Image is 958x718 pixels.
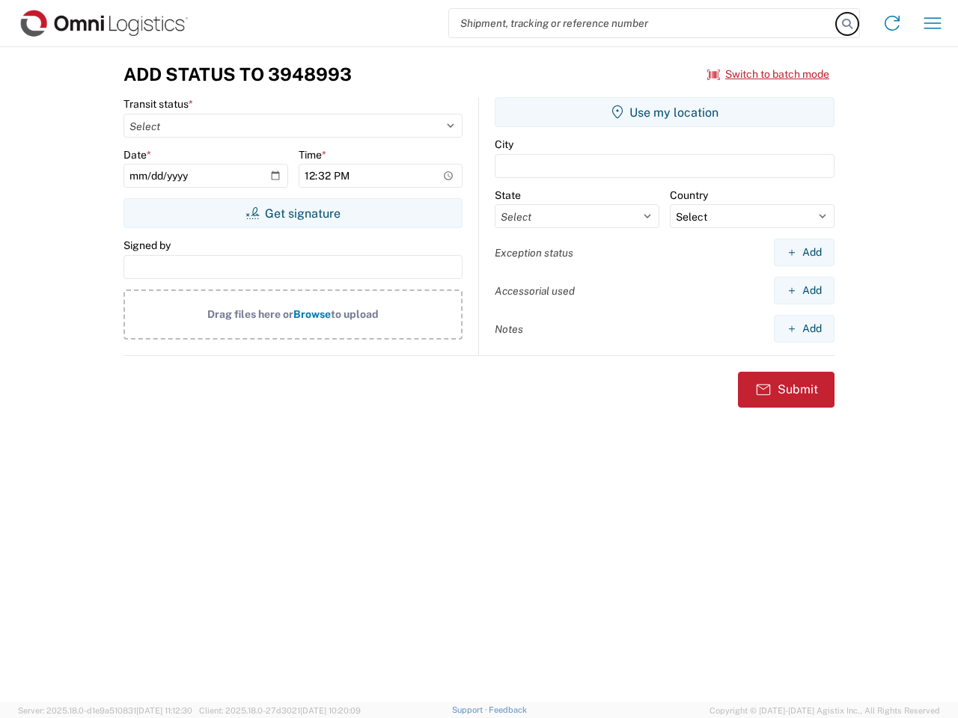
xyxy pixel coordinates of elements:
[123,64,352,85] h3: Add Status to 3948993
[495,284,575,298] label: Accessorial used
[449,9,837,37] input: Shipment, tracking or reference number
[774,239,835,266] button: Add
[489,705,527,714] a: Feedback
[123,239,171,252] label: Signed by
[18,706,192,715] span: Server: 2025.18.0-d1e9a510831
[495,97,835,127] button: Use my location
[774,277,835,304] button: Add
[495,138,513,151] label: City
[495,322,523,336] label: Notes
[452,705,489,714] a: Support
[300,706,361,715] span: [DATE] 10:20:09
[123,97,193,111] label: Transit status
[136,706,192,715] span: [DATE] 11:12:30
[670,188,708,202] label: Country
[199,706,361,715] span: Client: 2025.18.0-27d3021
[738,372,835,408] button: Submit
[293,308,331,320] span: Browse
[707,62,829,87] button: Switch to batch mode
[495,246,573,260] label: Exception status
[299,148,326,162] label: Time
[123,148,151,162] label: Date
[123,198,463,228] button: Get signature
[207,308,293,320] span: Drag files here or
[774,315,835,343] button: Add
[331,308,379,320] span: to upload
[710,704,940,717] span: Copyright © [DATE]-[DATE] Agistix Inc., All Rights Reserved
[495,188,521,202] label: State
